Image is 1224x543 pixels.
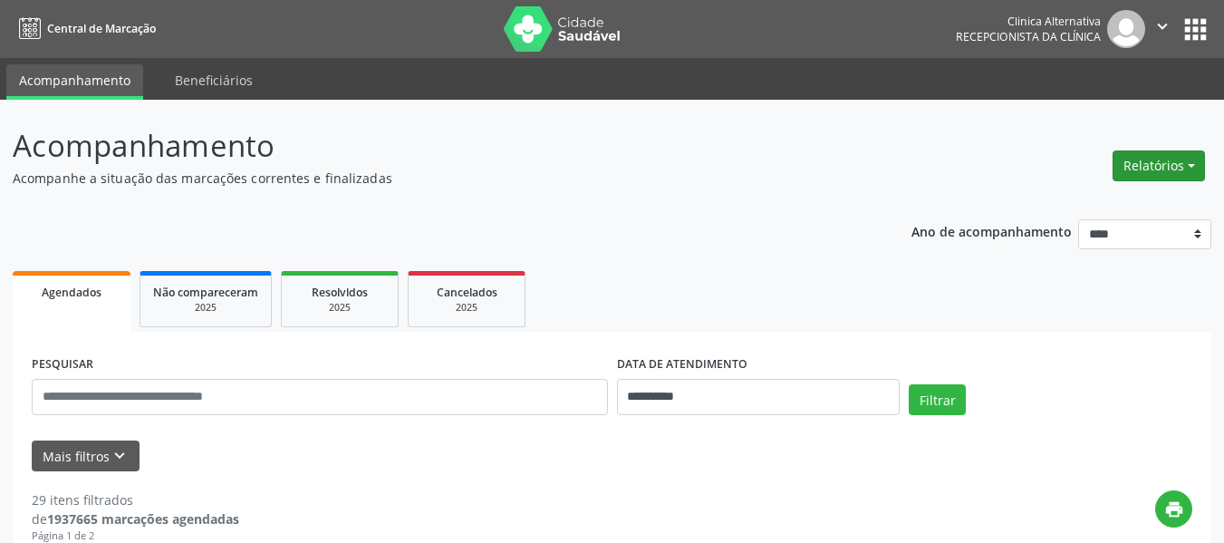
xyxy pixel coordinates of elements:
[32,509,239,528] div: de
[312,285,368,300] span: Resolvidos
[956,14,1101,29] div: Clinica Alternativa
[32,441,140,472] button: Mais filtroskeyboard_arrow_down
[1180,14,1211,45] button: apps
[32,490,239,509] div: 29 itens filtrados
[1145,10,1180,48] button: 
[1155,490,1192,528] button: print
[13,123,852,169] p: Acompanhamento
[437,285,497,300] span: Cancelados
[13,14,156,44] a: Central de Marcação
[153,285,258,300] span: Não compareceram
[47,21,156,36] span: Central de Marcação
[13,169,852,188] p: Acompanhe a situação das marcações correntes e finalizadas
[162,64,265,96] a: Beneficiários
[110,446,130,466] i: keyboard_arrow_down
[32,351,93,379] label: PESQUISAR
[1152,16,1172,36] i: 
[911,219,1072,242] p: Ano de acompanhamento
[47,510,239,528] strong: 1937665 marcações agendadas
[294,301,385,315] div: 2025
[956,29,1101,44] span: Recepcionista da clínica
[421,301,512,315] div: 2025
[6,64,143,100] a: Acompanhamento
[1107,10,1145,48] img: img
[1113,150,1205,181] button: Relatórios
[617,351,747,379] label: DATA DE ATENDIMENTO
[153,301,258,315] div: 2025
[909,384,966,415] button: Filtrar
[42,285,101,300] span: Agendados
[1164,499,1184,519] i: print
